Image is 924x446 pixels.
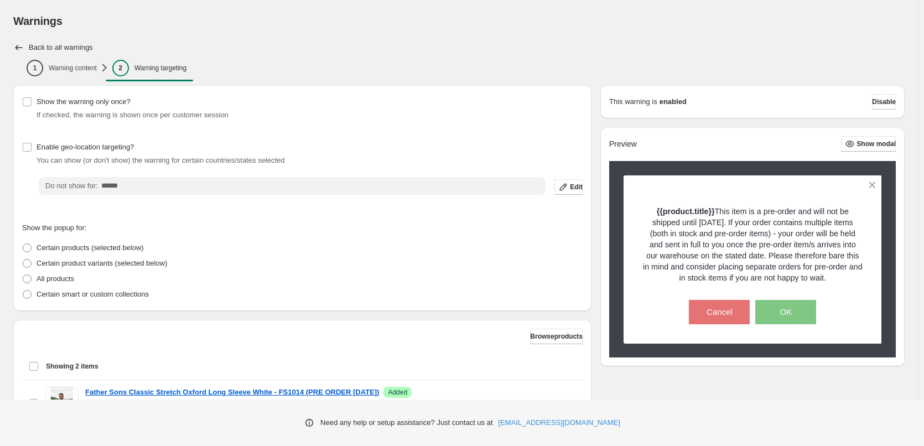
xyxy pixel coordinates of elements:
span: Do not show for: [45,181,98,190]
button: Edit [554,179,583,195]
p: All products [37,273,74,284]
button: Show modal [841,136,896,152]
span: Show the popup for: [22,224,86,232]
h2: Preview [609,139,637,149]
button: Browseproducts [530,329,583,344]
p: Certain smart or custom collections [37,289,149,300]
span: Show modal [856,139,896,148]
a: Father Sons Classic Stretch Oxford Long Sleeve White - FS1014 (PRE ORDER [DATE]) [85,387,379,398]
span: Disable [872,97,896,106]
span: Enable geo-location targeting? [37,143,134,151]
span: Edit [570,183,583,191]
a: [EMAIL_ADDRESS][DOMAIN_NAME] [499,417,620,428]
span: Certain products (selected below) [37,243,144,252]
button: Cancel [689,300,750,324]
span: Show the warning only once? [37,97,131,106]
strong: {{product.title}} [657,207,715,216]
p: This warning is [609,96,657,107]
div: 1 [27,60,43,76]
p: Warning targeting [134,64,186,72]
p: This item is a pre-order and will not be shipped until [DATE]. If your order contains multiple it... [643,206,863,283]
span: Showing 2 items [46,362,98,371]
strong: enabled [660,96,687,107]
span: Warnings [13,15,63,27]
span: You can show (or don't show) the warning for certain countries/states selected [37,156,285,164]
span: If checked, the warning is shown once per customer session [37,111,229,119]
span: Added [388,388,407,397]
h2: Back to all warnings [29,43,93,52]
span: Certain product variants (selected below) [37,259,167,267]
button: Disable [872,94,896,110]
span: Browse products [530,332,583,341]
div: 2 [112,60,129,76]
button: OK [755,300,816,324]
p: Warning content [49,64,97,72]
